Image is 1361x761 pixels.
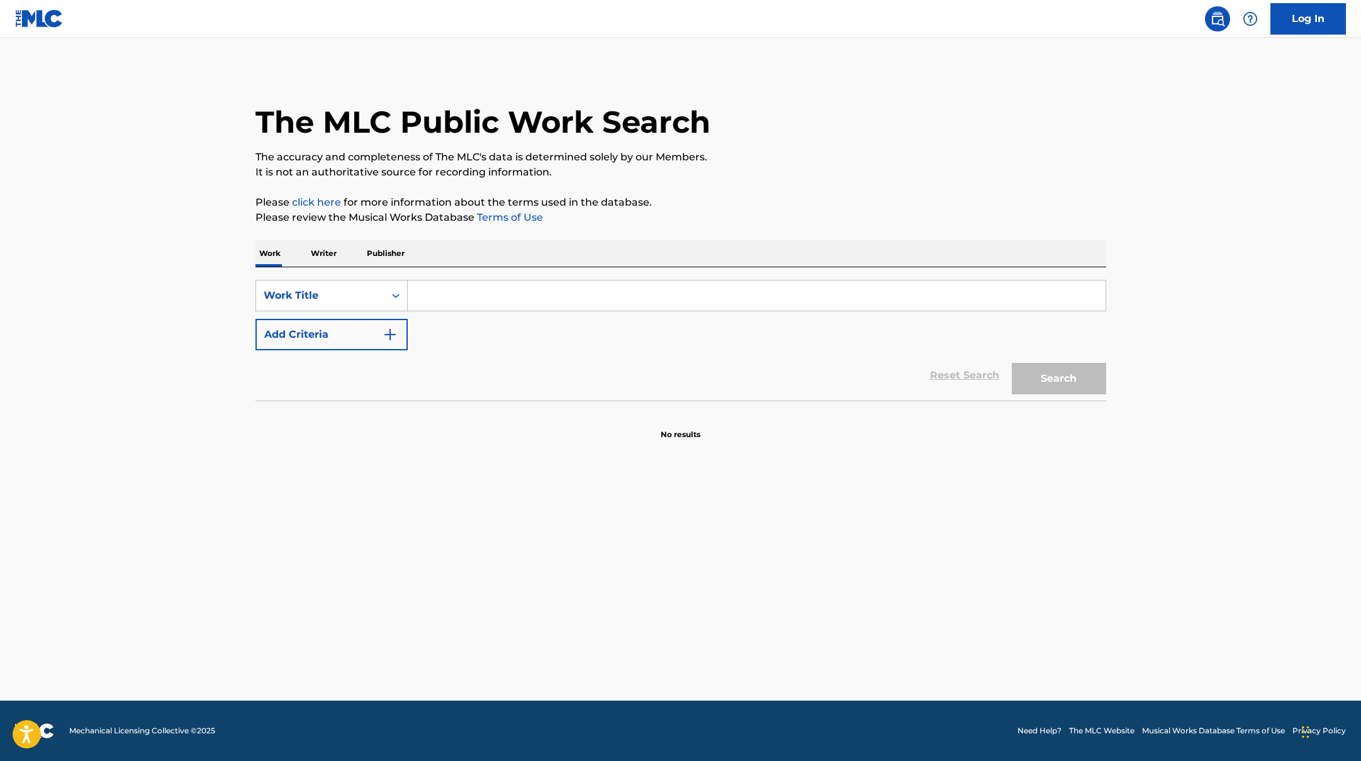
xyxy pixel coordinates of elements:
a: The MLC Website [1069,725,1134,736]
button: Add Criteria [255,319,408,350]
p: No results [661,414,700,440]
div: Help [1238,6,1263,31]
a: click here [292,196,341,208]
img: MLC Logo [15,9,64,28]
a: Terms of Use [474,211,543,223]
img: search [1210,11,1225,26]
form: Search Form [255,280,1106,401]
p: Writer [307,240,340,267]
a: Public Search [1205,6,1230,31]
img: 9d2ae6d4665cec9f34b9.svg [383,327,398,342]
a: Need Help? [1017,725,1061,736]
a: Log In [1270,3,1346,35]
p: Please review the Musical Works Database [255,210,1106,225]
span: Mechanical Licensing Collective © 2025 [69,725,215,736]
img: logo [15,723,54,738]
h1: The MLC Public Work Search [255,103,710,141]
p: It is not an authoritative source for recording information. [255,165,1106,180]
p: Work [255,240,284,267]
iframe: Chat Widget [1298,701,1361,761]
img: help [1243,11,1258,26]
a: Musical Works Database Terms of Use [1142,725,1285,736]
div: Work Title [264,288,377,303]
p: Publisher [363,240,408,267]
a: Privacy Policy [1292,725,1346,736]
p: The accuracy and completeness of The MLC's data is determined solely by our Members. [255,150,1106,165]
p: Please for more information about the terms used in the database. [255,195,1106,210]
div: Drag [1302,713,1309,751]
